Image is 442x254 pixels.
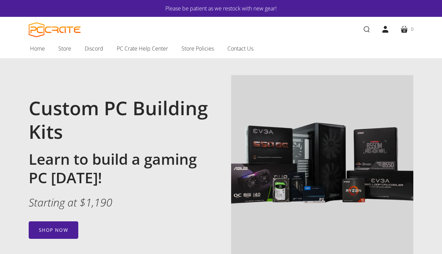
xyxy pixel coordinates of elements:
[221,41,260,56] a: Contact Us
[58,44,71,53] span: Store
[19,41,423,58] nav: Main navigation
[29,150,211,187] h2: Learn to build a gaming PC [DATE]!
[23,41,52,56] a: Home
[182,44,214,53] span: Store Policies
[49,4,393,13] a: Please be patient as we restock with new gear!
[29,96,211,143] h1: Custom PC Building Kits
[52,41,78,56] a: Store
[29,221,78,239] a: Shop now
[175,41,221,56] a: Store Policies
[110,41,175,56] a: PC Crate Help Center
[117,44,168,53] span: PC Crate Help Center
[30,44,45,53] span: Home
[85,44,103,53] span: Discord
[29,195,112,210] em: Starting at $1,190
[29,22,81,37] a: PC CRATE
[395,20,419,39] a: 0
[411,26,413,33] span: 0
[78,41,110,56] a: Discord
[227,44,253,53] span: Contact Us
